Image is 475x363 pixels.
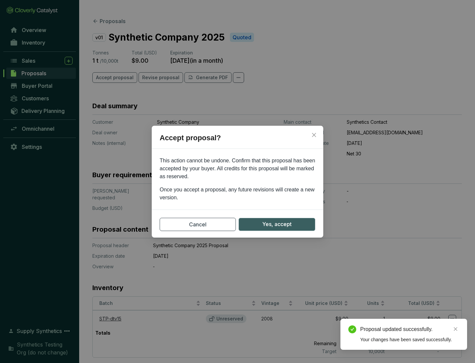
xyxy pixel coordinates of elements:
[262,220,292,228] span: Yes, accept
[311,132,317,138] span: close
[152,132,323,149] h2: Accept proposal?
[453,327,458,331] span: close
[160,218,236,231] button: Cancel
[189,220,206,228] span: Cancel
[160,157,315,181] p: This action cannot be undone. Confirm that this proposal has been accepted by your buyer. All cre...
[238,218,315,231] button: Yes, accept
[360,336,459,343] div: Your changes have been saved successfully.
[348,325,356,333] span: check-circle
[309,132,319,138] span: Close
[160,186,315,202] p: Once you accept a proposal, any future revisions will create a new version.
[360,325,459,333] div: Proposal updated successfully.
[452,325,459,333] a: Close
[309,130,319,140] button: Close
